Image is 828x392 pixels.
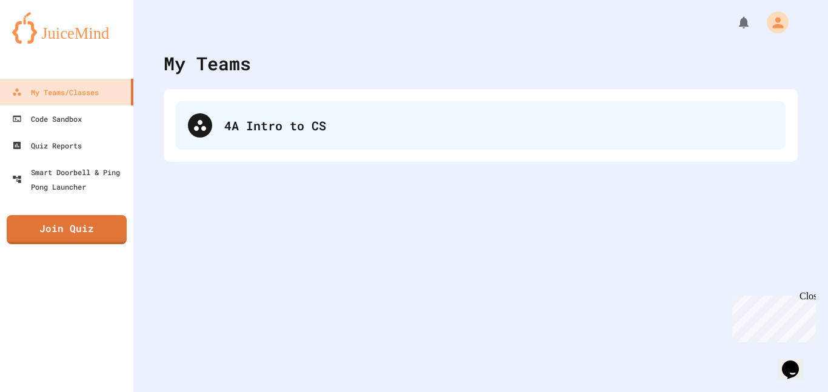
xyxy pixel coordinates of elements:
[12,12,121,44] img: logo-orange.svg
[7,215,127,244] a: Join Quiz
[727,291,816,342] iframe: chat widget
[12,165,129,194] div: Smart Doorbell & Ping Pong Launcher
[12,111,82,126] div: Code Sandbox
[5,5,84,77] div: Chat with us now!Close
[224,116,773,135] div: 4A Intro to CS
[12,138,82,153] div: Quiz Reports
[714,12,754,33] div: My Notifications
[164,50,251,77] div: My Teams
[12,85,99,99] div: My Teams/Classes
[777,344,816,380] iframe: chat widget
[176,101,786,150] div: 4A Intro to CS
[754,8,792,36] div: My Account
